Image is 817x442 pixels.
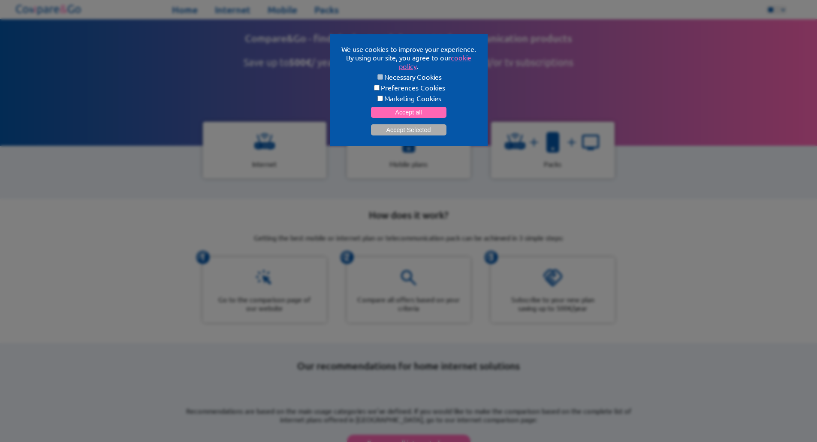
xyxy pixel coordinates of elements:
[340,83,477,92] label: Preferences Cookies
[374,85,380,90] input: Preferences Cookies
[340,45,477,70] p: We use cookies to improve your experience. By using our site, you agree to our .
[399,53,471,70] a: cookie policy
[377,96,383,101] input: Marketing Cookies
[340,94,477,102] label: Marketing Cookies
[371,107,446,118] button: Accept all
[340,72,477,81] label: Necessary Cookies
[371,124,446,135] button: Accept Selected
[377,74,383,80] input: Necessary Cookies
